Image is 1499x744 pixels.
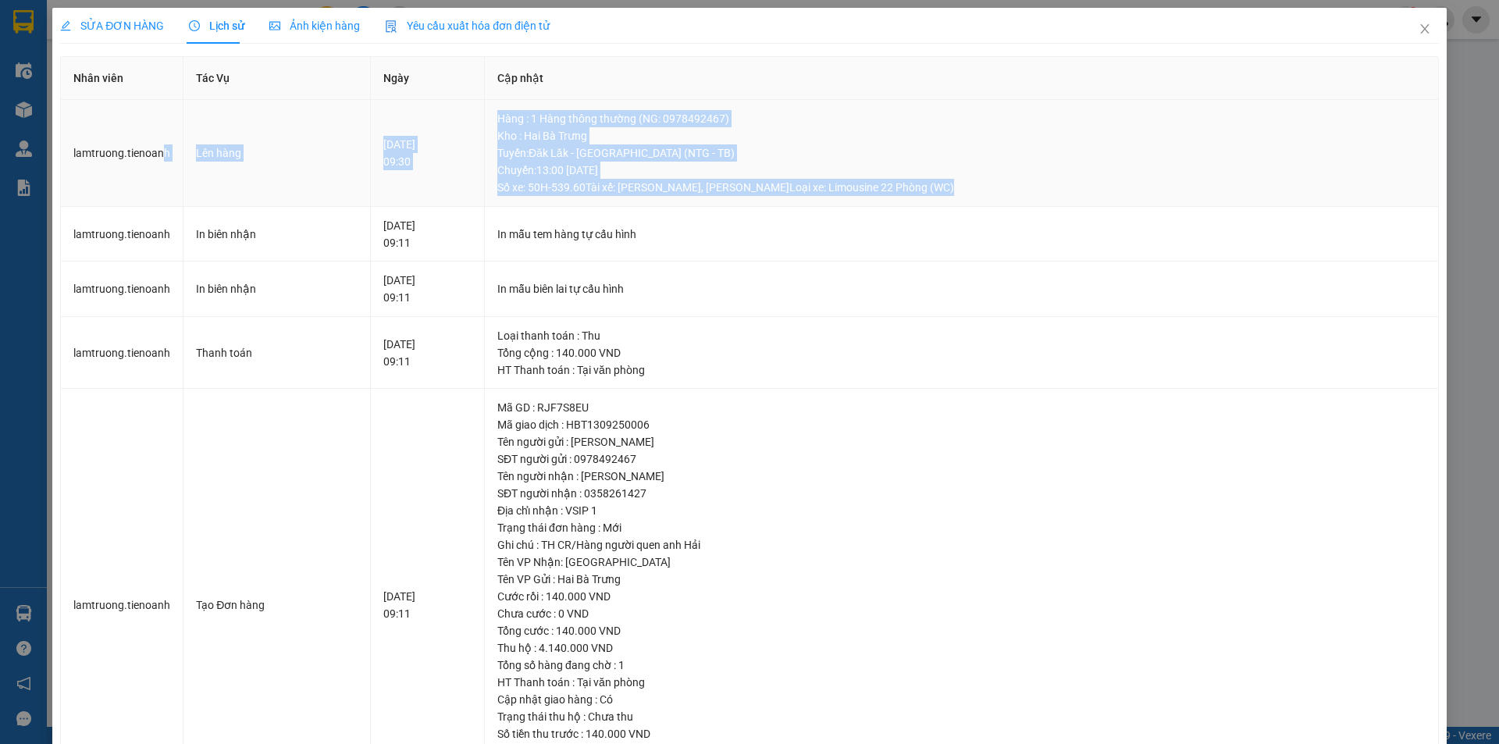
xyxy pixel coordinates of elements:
div: [DATE] 09:30 [383,136,472,170]
span: SỬA ĐƠN HÀNG [60,20,164,32]
div: Tổng cộng : 140.000 VND [497,344,1426,361]
span: clock-circle [189,20,200,31]
div: Cập nhật giao hàng : Có [497,691,1426,708]
td: lamtruong.tienoanh [61,100,183,207]
div: Tổng số hàng đang chờ : 1 [497,657,1426,674]
th: Ngày [371,57,485,100]
div: Tổng cước : 140.000 VND [497,622,1426,639]
div: Tên người nhận : [PERSON_NAME] [497,468,1426,485]
div: Thanh toán [196,344,357,361]
div: SĐT người gửi : 0978492467 [497,450,1426,468]
div: SĐT người nhận : 0358261427 [497,485,1426,502]
td: lamtruong.tienoanh [61,207,183,262]
div: In mẫu biên lai tự cấu hình [497,280,1426,297]
div: In biên nhận [196,226,357,243]
span: Ảnh kiện hàng [269,20,360,32]
div: Tạo Đơn hàng [196,596,357,614]
div: Hàng : 1 Hàng thông thường (NG: 0978492467) [497,110,1426,127]
div: Địa chỉ nhận : VSIP 1 [497,502,1426,519]
div: Tên VP Gửi : Hai Bà Trưng [497,571,1426,588]
div: Trạng thái thu hộ : Chưa thu [497,708,1426,725]
img: icon [385,20,397,33]
span: close [1419,23,1431,35]
div: HT Thanh toán : Tại văn phòng [497,674,1426,691]
div: [DATE] 09:11 [383,336,472,370]
div: Số tiền thu trước : 140.000 VND [497,725,1426,742]
th: Tác Vụ [183,57,370,100]
div: Chưa cước : 0 VND [497,605,1426,622]
span: Lịch sử [189,20,244,32]
th: Nhân viên [61,57,183,100]
div: Tên người gửi : [PERSON_NAME] [497,433,1426,450]
span: Yêu cầu xuất hóa đơn điện tử [385,20,550,32]
div: Trạng thái đơn hàng : Mới [497,519,1426,536]
span: edit [60,20,71,31]
td: lamtruong.tienoanh [61,262,183,317]
div: Cước rồi : 140.000 VND [497,588,1426,605]
div: HT Thanh toán : Tại văn phòng [497,361,1426,379]
button: Close [1403,8,1447,52]
div: Mã GD : RJF7S8EU [497,399,1426,416]
div: Mã giao dịch : HBT1309250006 [497,416,1426,433]
div: In biên nhận [196,280,357,297]
div: Ghi chú : TH CR/Hàng người quen anh Hải [497,536,1426,554]
div: Loại thanh toán : Thu [497,327,1426,344]
th: Cập nhật [485,57,1439,100]
div: [DATE] 09:11 [383,272,472,306]
div: [DATE] 09:11 [383,217,472,251]
div: In mẫu tem hàng tự cấu hình [497,226,1426,243]
div: Lên hàng [196,144,357,162]
div: Tên VP Nhận: [GEOGRAPHIC_DATA] [497,554,1426,571]
span: picture [269,20,280,31]
div: Kho : Hai Bà Trưng [497,127,1426,144]
div: [DATE] 09:11 [383,588,472,622]
div: Thu hộ : 4.140.000 VND [497,639,1426,657]
div: Tuyến : Đăk Lăk - [GEOGRAPHIC_DATA] (NTG - TB) Chuyến: 13:00 [DATE] Số xe: 50H-539.60 Tài xế: [PE... [497,144,1426,196]
td: lamtruong.tienoanh [61,317,183,390]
